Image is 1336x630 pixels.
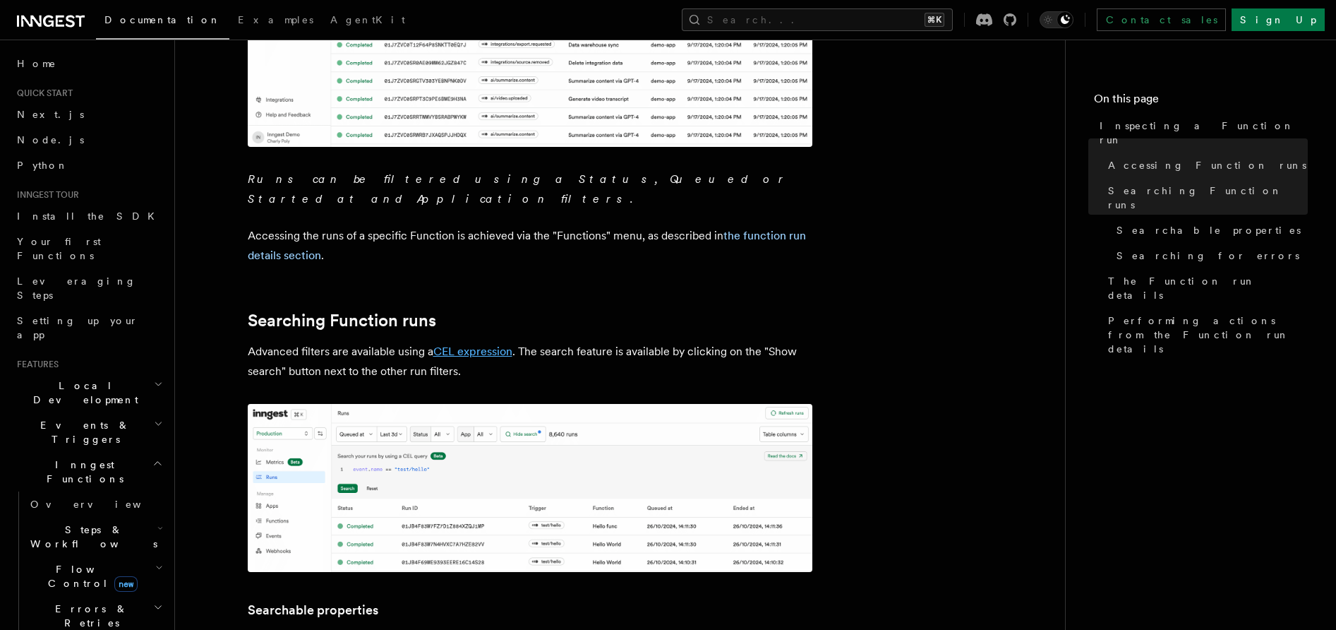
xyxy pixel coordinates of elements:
button: Toggle dark mode [1040,11,1073,28]
a: CEL expression [433,345,512,358]
span: Features [11,359,59,370]
a: Searching for errors [1111,243,1308,268]
span: Overview [30,499,176,510]
a: AgentKit [322,4,414,38]
a: The Function run details [1102,268,1308,308]
button: Steps & Workflows [25,517,166,557]
a: Searchable properties [248,600,378,620]
p: Accessing the runs of a specific Function is achieved via the "Functions" menu, as described in . [248,226,812,266]
a: Leveraging Steps [11,268,166,308]
span: Install the SDK [17,210,163,222]
a: Accessing Function runs [1102,153,1308,178]
a: Next.js [11,102,166,127]
a: the function run details section [248,229,806,262]
span: Your first Functions [17,236,101,261]
span: Python [17,160,68,171]
a: Performing actions from the Function run details [1102,308,1308,362]
span: Quick start [11,88,73,99]
span: Node.js [17,134,84,145]
span: Searching Function runs [1108,184,1308,212]
a: Overview [25,492,166,517]
a: Examples [229,4,322,38]
span: Searching for errors [1117,249,1299,263]
span: Setting up your app [17,315,138,340]
span: Inngest Functions [11,458,152,486]
span: Flow Control [25,562,155,590]
a: Contact sales [1097,8,1226,31]
span: Next.js [17,109,84,120]
span: Searchable properties [1117,223,1301,237]
button: Inngest Functions [11,452,166,492]
em: Runs can be filtered using a Status, Queued or Started at and Application filters. [248,172,789,206]
span: Local Development [11,379,154,407]
span: Accessing Function runs [1108,158,1306,172]
span: Steps & Workflows [25,523,157,551]
span: Inngest tour [11,189,79,201]
p: Advanced filters are available using a . The search feature is available by clicking on the "Show... [248,342,812,381]
button: Flow Controlnew [25,557,166,596]
a: Inspecting a Function run [1094,113,1308,153]
a: Node.js [11,127,166,153]
span: The Function run details [1108,274,1308,302]
kbd: ⌘K [925,13,944,27]
span: Leveraging Steps [17,275,136,301]
a: Searching Function runs [1102,178,1308,218]
a: Setting up your app [11,308,166,347]
a: Install the SDK [11,203,166,229]
h4: On this page [1094,90,1308,113]
a: Searchable properties [1111,218,1308,243]
span: Inspecting a Function run [1100,119,1308,147]
span: Errors & Retries [25,602,153,630]
button: Events & Triggers [11,412,166,452]
span: Examples [238,14,313,25]
span: new [114,576,138,592]
span: Home [17,57,56,71]
a: Searching Function runs [248,311,436,331]
img: The runs list features an advance search feature that filters results using a CEL query. [248,404,812,573]
span: Events & Triggers [11,418,154,446]
span: AgentKit [330,14,405,25]
a: Sign Up [1232,8,1325,31]
a: Python [11,153,166,178]
span: Documentation [104,14,221,25]
span: Performing actions from the Function run details [1108,314,1308,356]
button: Search...⌘K [682,8,953,31]
a: Documentation [96,4,229,40]
a: Home [11,51,166,76]
a: Your first Functions [11,229,166,268]
button: Local Development [11,373,166,412]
